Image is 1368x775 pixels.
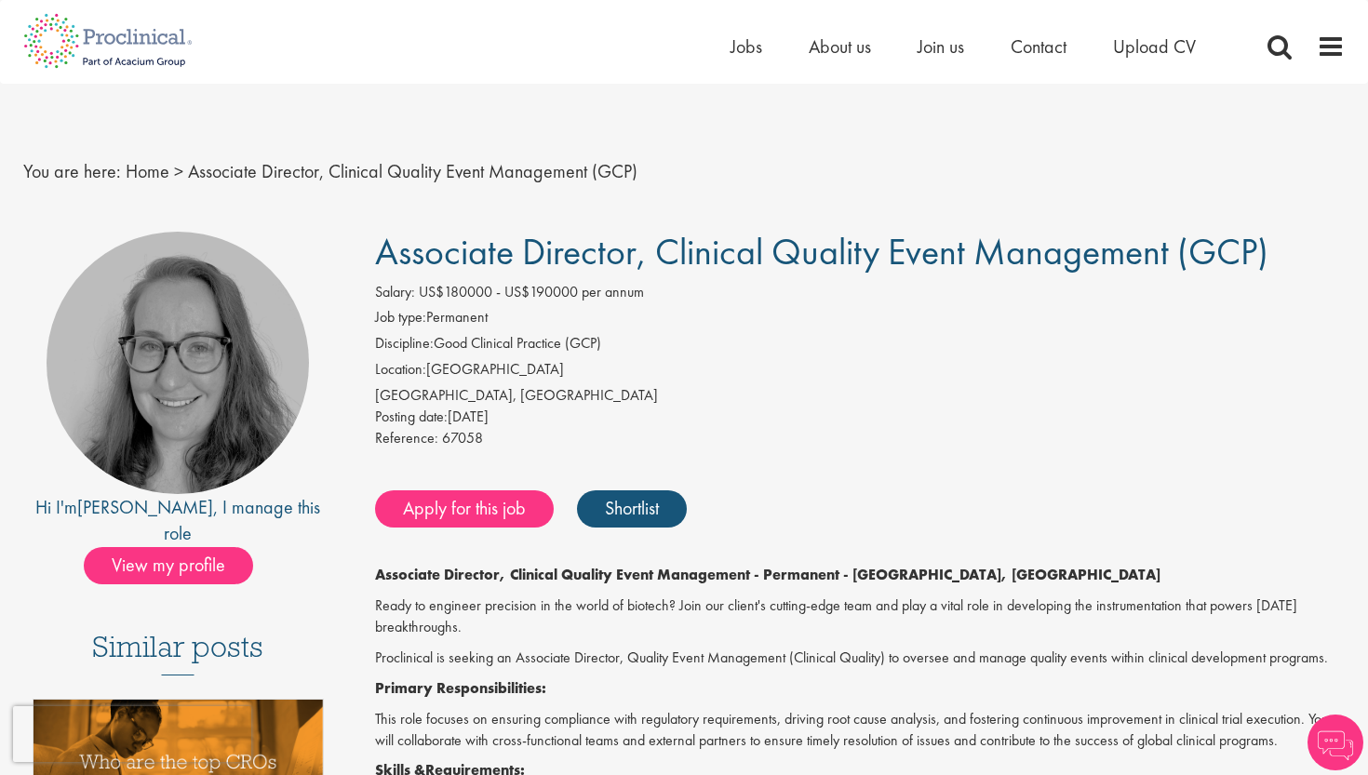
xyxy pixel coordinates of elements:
[731,34,762,59] a: Jobs
[375,565,1160,584] strong: Associate Director, Clinical Quality Event Management - Permanent - [GEOGRAPHIC_DATA], [GEOGRAPHI...
[126,159,169,183] a: breadcrumb link
[84,551,272,575] a: View my profile
[1308,715,1363,770] img: Chatbot
[375,282,415,303] label: Salary:
[188,159,637,183] span: Associate Director, Clinical Quality Event Management (GCP)
[13,706,251,762] iframe: reCAPTCHA
[375,407,448,426] span: Posting date:
[375,359,426,381] label: Location:
[375,595,1346,638] p: Ready to engineer precision in the world of biotech? Join our client's cutting-edge team and play...
[375,407,1346,428] div: [DATE]
[577,490,687,528] a: Shortlist
[375,648,1346,669] p: Proclinical is seeking an Associate Director, Quality Event Management (Clinical Quality) to over...
[419,282,644,301] span: US$180000 - US$190000 per annum
[375,709,1346,752] p: This role focuses on ensuring compliance with regulatory requirements, driving root cause analysi...
[92,631,263,675] h3: Similar posts
[1113,34,1196,59] a: Upload CV
[375,678,546,698] strong: Primary Responsibilities:
[77,495,213,519] a: [PERSON_NAME]
[375,359,1346,385] li: [GEOGRAPHIC_DATA]
[918,34,964,59] a: Join us
[375,333,1346,359] li: Good Clinical Practice (GCP)
[23,159,121,183] span: You are here:
[375,428,438,449] label: Reference:
[442,428,483,448] span: 67058
[375,228,1268,275] span: Associate Director, Clinical Quality Event Management (GCP)
[174,159,183,183] span: >
[47,232,309,494] img: imeage of recruiter Ingrid Aymes
[809,34,871,59] a: About us
[375,333,434,354] label: Discipline:
[1011,34,1066,59] a: Contact
[375,385,1346,407] div: [GEOGRAPHIC_DATA], [GEOGRAPHIC_DATA]
[375,490,554,528] a: Apply for this job
[84,547,253,584] span: View my profile
[375,307,1346,333] li: Permanent
[375,307,426,328] label: Job type:
[23,494,333,547] div: Hi I'm , I manage this role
